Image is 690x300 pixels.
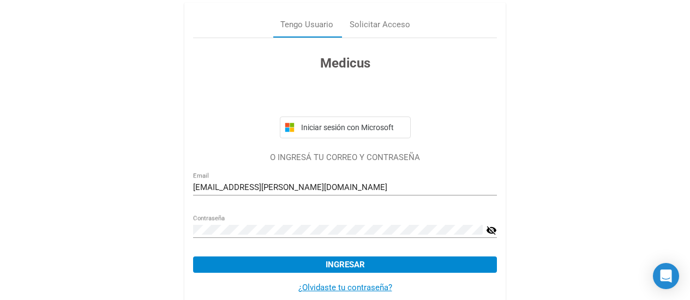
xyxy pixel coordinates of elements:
[274,85,416,109] iframe: Botón Iniciar sesión con Google
[280,117,411,138] button: Iniciar sesión con Microsoft
[193,256,497,273] button: Ingresar
[299,123,406,132] span: Iniciar sesión con Microsoft
[350,19,410,31] div: Solicitar Acceso
[193,53,497,73] h3: Medicus
[280,19,333,31] div: Tengo Usuario
[326,260,365,270] span: Ingresar
[298,283,392,292] a: ¿Olvidaste tu contraseña?
[486,224,497,237] mat-icon: visibility_off
[193,151,497,164] p: O INGRESÁ TU CORREO Y CONTRASEÑA
[653,263,679,289] div: Open Intercom Messenger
